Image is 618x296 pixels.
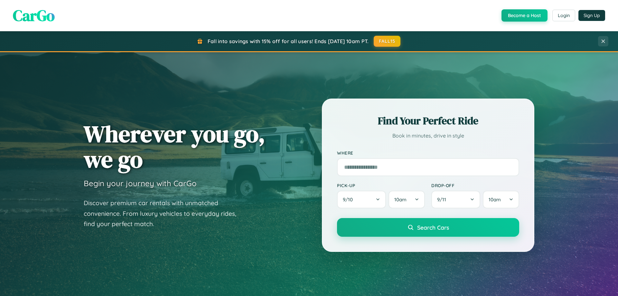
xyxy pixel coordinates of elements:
[337,191,386,208] button: 9/10
[431,183,519,188] label: Drop-off
[431,191,480,208] button: 9/11
[389,191,425,208] button: 10am
[337,150,519,156] label: Where
[337,183,425,188] label: Pick-up
[337,131,519,140] p: Book in minutes, drive in style
[374,36,401,47] button: FALL15
[417,224,449,231] span: Search Cars
[483,191,519,208] button: 10am
[501,9,548,22] button: Become a Host
[489,196,501,203] span: 10am
[343,196,356,203] span: 9 / 10
[337,114,519,128] h2: Find Your Perfect Ride
[84,121,265,172] h1: Wherever you go, we go
[437,196,449,203] span: 9 / 11
[208,38,369,44] span: Fall into savings with 15% off for all users! Ends [DATE] 10am PT.
[394,196,407,203] span: 10am
[84,198,245,229] p: Discover premium car rentals with unmatched convenience. From luxury vehicles to everyday rides, ...
[13,5,55,26] span: CarGo
[552,10,575,21] button: Login
[84,178,197,188] h3: Begin your journey with CarGo
[337,218,519,237] button: Search Cars
[578,10,605,21] button: Sign Up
